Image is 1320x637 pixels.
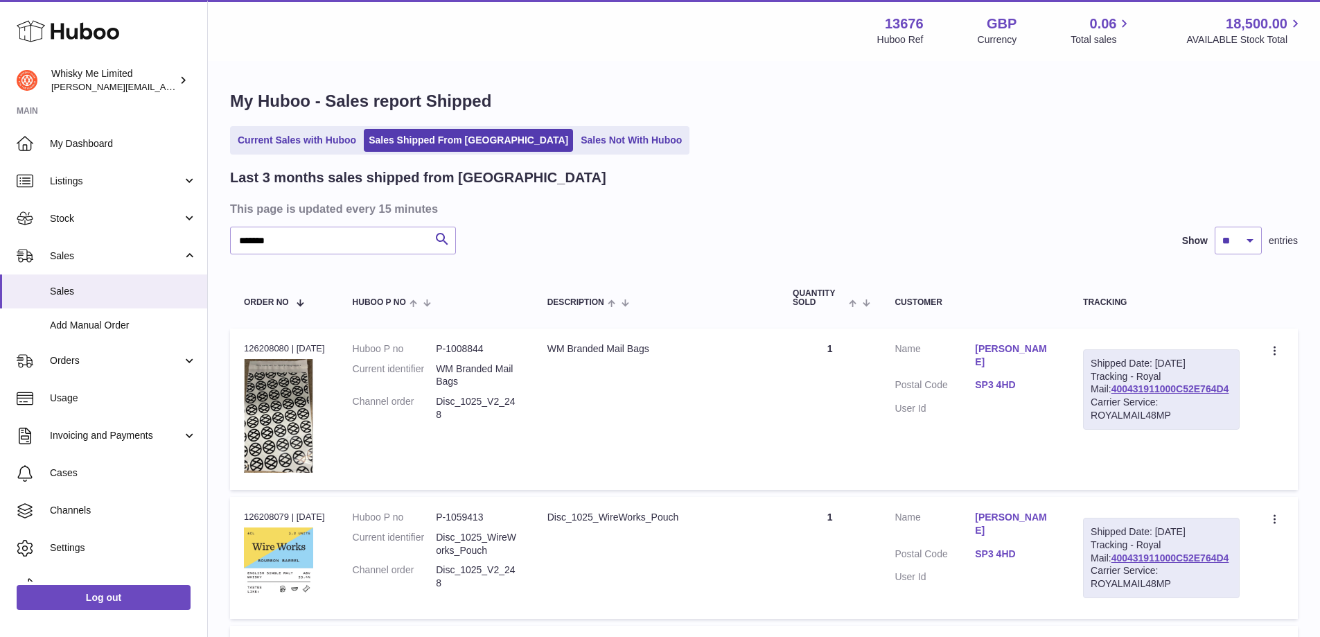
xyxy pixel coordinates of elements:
[353,298,406,307] span: Huboo P no
[547,342,765,356] div: WM Branded Mail Bags
[779,497,881,619] td: 1
[50,285,197,298] span: Sales
[1111,552,1229,564] a: 400431911000C52E764D4
[17,585,191,610] a: Log out
[1111,383,1229,394] a: 400431911000C52E764D4
[895,378,975,395] dt: Postal Code
[895,342,975,372] dt: Name
[1226,15,1287,33] span: 18,500.00
[547,511,765,524] div: Disc_1025_WireWorks_Pouch
[50,504,197,517] span: Channels
[975,511,1055,537] a: [PERSON_NAME]
[1091,357,1232,370] div: Shipped Date: [DATE]
[353,363,437,389] dt: Current identifier
[877,33,924,46] div: Huboo Ref
[1071,33,1132,46] span: Total sales
[50,175,182,188] span: Listings
[244,359,313,473] img: 1725358317.png
[1090,15,1117,33] span: 0.06
[436,395,520,421] dd: Disc_1025_V2_248
[364,129,573,152] a: Sales Shipped From [GEOGRAPHIC_DATA]
[244,527,313,595] img: 1758532642.png
[436,564,520,590] dd: Disc_1025_V2_248
[987,15,1017,33] strong: GBP
[1091,396,1232,422] div: Carrier Service: ROYALMAIL48MP
[895,298,1055,307] div: Customer
[17,70,37,91] img: frances@whiskyshop.com
[1186,33,1303,46] span: AVAILABLE Stock Total
[1083,349,1240,430] div: Tracking - Royal Mail:
[436,342,520,356] dd: P-1008844
[895,402,975,415] dt: User Id
[885,15,924,33] strong: 13676
[51,67,176,94] div: Whisky Me Limited
[353,511,437,524] dt: Huboo P no
[975,378,1055,392] a: SP3 4HD
[353,564,437,590] dt: Channel order
[1182,234,1208,247] label: Show
[50,212,182,225] span: Stock
[50,250,182,263] span: Sales
[975,548,1055,561] a: SP3 4HD
[1091,525,1232,539] div: Shipped Date: [DATE]
[436,363,520,389] dd: WM Branded Mail Bags
[1083,298,1240,307] div: Tracking
[50,319,197,332] span: Add Manual Order
[50,354,182,367] span: Orders
[975,342,1055,369] a: [PERSON_NAME]
[244,342,325,355] div: 126208080 | [DATE]
[50,392,197,405] span: Usage
[51,81,278,92] span: [PERSON_NAME][EMAIL_ADDRESS][DOMAIN_NAME]
[1083,518,1240,598] div: Tracking - Royal Mail:
[1071,15,1132,46] a: 0.06 Total sales
[353,395,437,421] dt: Channel order
[1186,15,1303,46] a: 18,500.00 AVAILABLE Stock Total
[576,129,687,152] a: Sales Not With Huboo
[230,201,1294,216] h3: This page is updated every 15 minutes
[50,429,182,442] span: Invoicing and Payments
[436,511,520,524] dd: P-1059413
[230,90,1298,112] h1: My Huboo - Sales report Shipped
[353,531,437,557] dt: Current identifier
[50,541,197,555] span: Settings
[353,342,437,356] dt: Huboo P no
[50,137,197,150] span: My Dashboard
[230,168,606,187] h2: Last 3 months sales shipped from [GEOGRAPHIC_DATA]
[895,570,975,584] dt: User Id
[547,298,604,307] span: Description
[1091,564,1232,591] div: Carrier Service: ROYALMAIL48MP
[244,298,289,307] span: Order No
[436,531,520,557] dd: Disc_1025_WireWorks_Pouch
[793,289,845,307] span: Quantity Sold
[1269,234,1298,247] span: entries
[895,511,975,541] dt: Name
[978,33,1017,46] div: Currency
[233,129,361,152] a: Current Sales with Huboo
[895,548,975,564] dt: Postal Code
[50,466,197,480] span: Cases
[50,579,197,592] span: Returns
[244,511,325,523] div: 126208079 | [DATE]
[779,329,881,490] td: 1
